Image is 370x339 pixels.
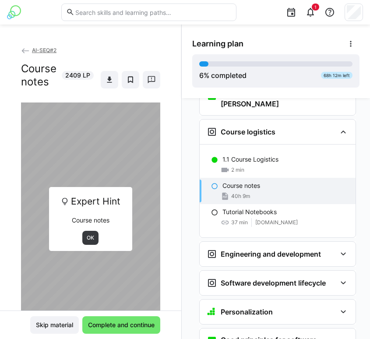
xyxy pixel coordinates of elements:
[221,307,273,316] h3: Personalization
[192,39,243,49] span: Learning plan
[199,71,204,80] span: 6
[255,219,298,226] span: [DOMAIN_NAME]
[231,219,248,226] span: 37 min
[222,208,277,216] p: Tutorial Notebooks
[314,4,317,10] span: 1
[221,250,321,258] h3: Engineering and development
[221,127,275,136] h3: Course logistics
[71,193,120,210] span: Expert Hint
[65,71,90,80] span: 2409 LP
[82,316,160,334] button: Complete and continue
[321,72,352,79] div: 68h 12m left
[21,47,56,53] a: AI-SEQ#2
[55,216,127,225] p: Course notes
[86,234,95,241] span: OK
[87,321,156,329] span: Complete and continue
[35,321,74,329] span: Skip material
[82,231,99,245] button: OK
[222,155,278,164] p: 1.1 Course Logistics
[222,181,260,190] p: Course notes
[231,166,244,173] span: 2 min
[231,193,250,200] span: 40h 9m
[32,47,56,53] span: AI-SEQ#2
[221,279,326,287] h3: Software development lifecycle
[74,8,231,16] input: Search skills and learning paths…
[221,91,336,108] h3: Meet The Mentors - [PERSON_NAME]
[21,62,56,88] h2: Course notes
[199,70,247,81] div: % completed
[30,316,79,334] button: Skip material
